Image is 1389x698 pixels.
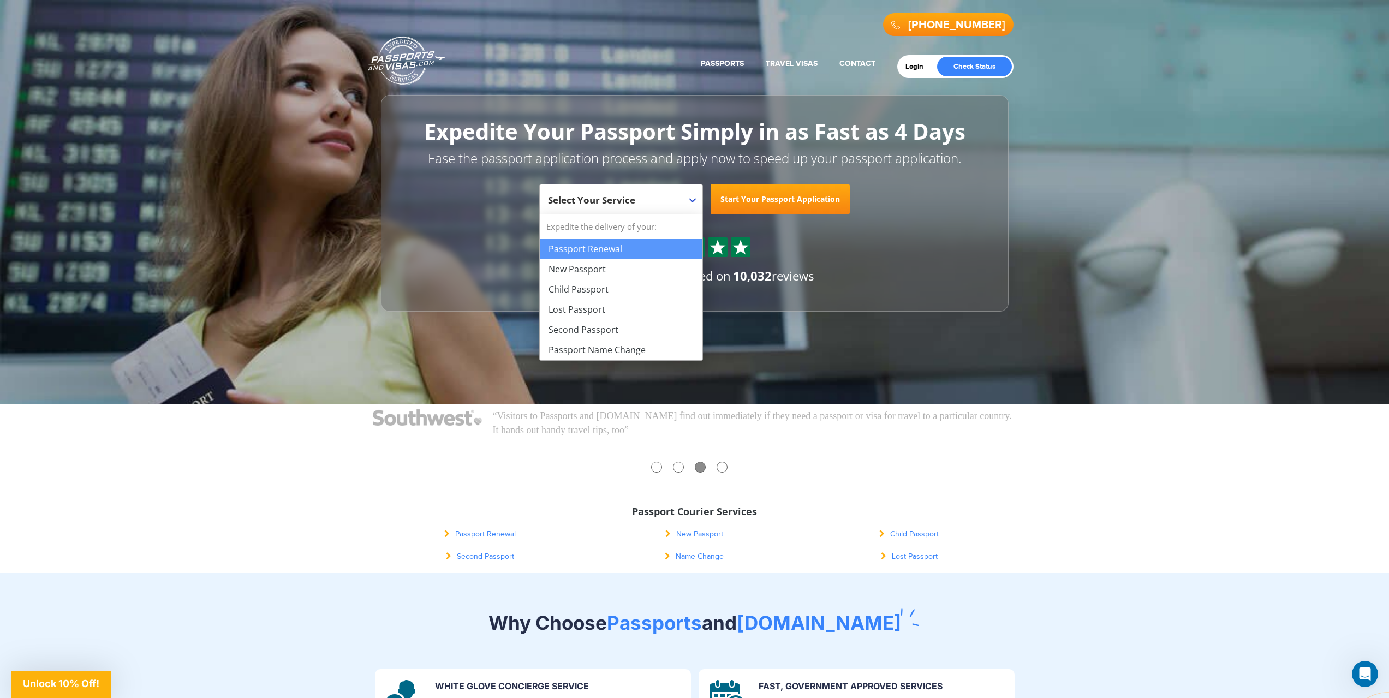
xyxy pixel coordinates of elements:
[879,530,939,539] a: Child Passport
[905,62,931,71] a: Login
[710,239,726,255] img: Sprite St
[540,214,702,239] strong: Expedite the delivery of your:
[435,680,680,693] p: WHITE GLOVE CONCIERGE SERVICE
[665,552,724,561] a: Name Change
[737,611,901,634] span: [DOMAIN_NAME]
[11,671,111,698] div: Unlock 10% Off!
[444,530,516,539] a: Passport Renewal
[548,194,635,206] span: Select Your Service
[732,239,749,255] img: Sprite St
[493,409,1017,437] p: “Visitors to Passports and [DOMAIN_NAME] find out immediately if they need a passport or visa for...
[540,300,702,320] li: Lost Passport
[607,611,702,634] span: Passports
[665,530,723,539] a: New Passport
[1352,661,1378,687] iframe: Intercom live chat
[375,611,1014,634] h2: Why Choose and
[381,506,1009,517] h3: Passport Courier Services
[548,188,691,219] span: Select Your Service
[881,552,938,561] a: Lost Passport
[701,59,744,68] a: Passports
[759,680,1004,693] p: FAST, GOVERNMENT APPROVED SERVICES
[540,340,702,360] li: Passport Name Change
[368,36,445,85] a: Passports & [DOMAIN_NAME]
[733,267,814,284] span: reviews
[406,149,984,168] p: Ease the passport application process and apply now to speed up your passport application.
[908,19,1005,32] a: [PHONE_NUMBER]
[540,279,702,300] li: Child Passport
[540,239,702,259] li: Passport Renewal
[766,59,818,68] a: Travel Visas
[539,184,703,214] span: Select Your Service
[373,409,482,426] img: Southwest
[733,267,772,284] strong: 10,032
[540,320,702,340] li: Second Passport
[540,259,702,279] li: New Passport
[406,120,984,144] h1: Expedite Your Passport Simply in as Fast as 4 Days
[23,678,99,689] span: Unlock 10% Off!
[839,59,875,68] a: Contact
[680,267,731,284] span: based on
[711,184,850,214] a: Start Your Passport Application
[446,552,514,561] a: Second Passport
[540,214,702,360] li: Expedite the delivery of your:
[937,57,1012,76] a: Check Status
